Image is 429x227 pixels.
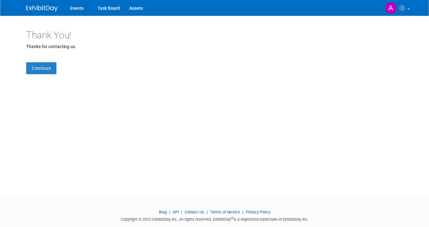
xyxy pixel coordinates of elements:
[159,210,167,214] a: Blog
[241,210,245,214] span: |
[205,210,209,214] span: |
[210,210,240,214] a: Terms of Service
[26,30,403,40] h2: Thank You!
[26,62,56,74] a: Continue
[168,210,172,214] span: |
[180,210,184,214] span: |
[173,210,179,214] a: API
[26,43,403,50] div: Thanks for contacting us.
[231,216,233,220] sup: ®
[246,210,270,214] a: Privacy Policy
[185,210,204,214] a: Contact Us
[385,2,397,14] img: Alexandra Horne
[26,5,58,12] img: ExhibitDay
